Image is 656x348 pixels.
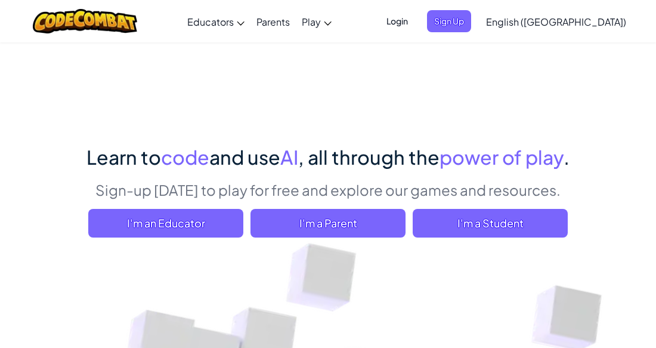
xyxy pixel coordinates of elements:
[296,5,338,38] a: Play
[280,145,298,169] span: AI
[209,145,280,169] span: and use
[187,16,234,28] span: Educators
[33,9,137,33] img: CodeCombat logo
[564,145,570,169] span: .
[413,209,568,238] button: I'm a Student
[440,145,564,169] span: power of play
[379,10,415,32] button: Login
[480,5,632,38] a: English ([GEOGRAPHIC_DATA])
[86,180,570,200] p: Sign-up [DATE] to play for free and explore our games and resources.
[86,145,161,169] span: Learn to
[88,209,243,238] a: I'm an Educator
[181,5,250,38] a: Educators
[250,5,296,38] a: Parents
[250,209,406,238] a: I'm a Parent
[302,16,321,28] span: Play
[298,145,440,169] span: , all through the
[161,145,209,169] span: code
[427,10,471,32] button: Sign Up
[486,16,626,28] span: English ([GEOGRAPHIC_DATA])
